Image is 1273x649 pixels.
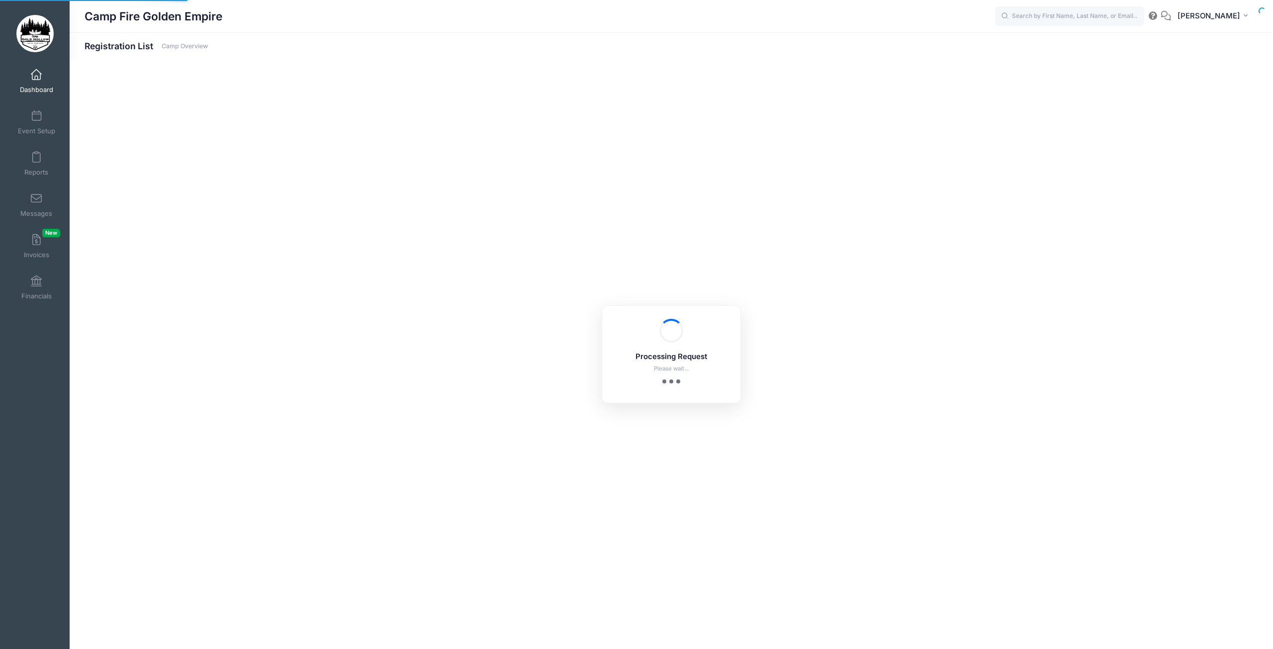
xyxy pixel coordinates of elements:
[24,251,49,259] span: Invoices
[42,229,60,237] span: New
[13,270,60,305] a: Financials
[13,146,60,181] a: Reports
[18,127,55,135] span: Event Setup
[24,168,48,177] span: Reports
[21,292,52,300] span: Financials
[13,229,60,264] a: InvoicesNew
[995,6,1144,26] input: Search by First Name, Last Name, or Email...
[16,15,54,52] img: Camp Fire Golden Empire
[13,187,60,222] a: Messages
[1171,5,1258,28] button: [PERSON_NAME]
[85,5,222,28] h1: Camp Fire Golden Empire
[615,353,727,362] h5: Processing Request
[162,43,208,50] a: Camp Overview
[20,86,53,94] span: Dashboard
[1178,10,1240,21] span: [PERSON_NAME]
[615,365,727,373] p: Please wait...
[20,209,52,218] span: Messages
[13,105,60,140] a: Event Setup
[13,64,60,98] a: Dashboard
[85,41,208,51] h1: Registration List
